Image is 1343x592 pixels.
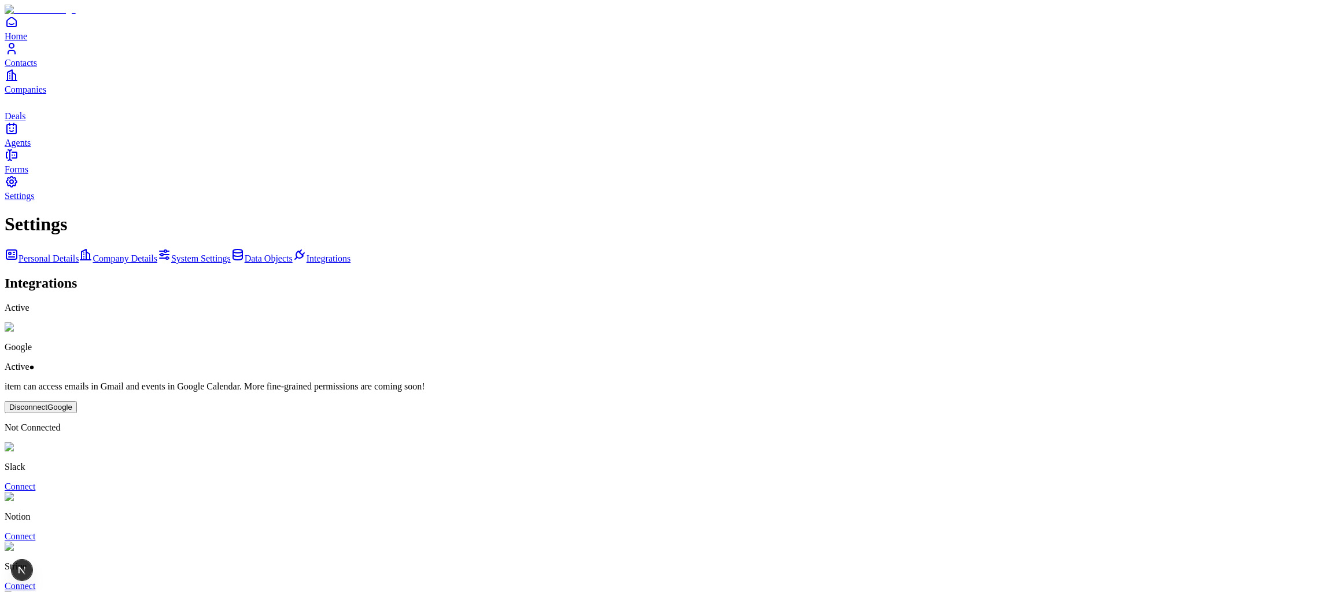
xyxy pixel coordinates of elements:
a: Contacts [5,42,1338,68]
h1: Settings [5,214,1338,235]
a: deals [5,95,1338,121]
span: Company Details [93,253,157,263]
a: Data Objects [231,253,293,263]
button: DisconnectGoogle [5,401,77,413]
h2: Integrations [5,275,1338,291]
span: Settings [5,191,35,201]
a: Settings [5,175,1338,201]
span: Companies [5,84,46,94]
a: Personal Details [5,253,79,263]
a: Integrations [293,253,350,263]
a: Connect [5,581,35,591]
span: Active [5,362,29,372]
a: System Settings [157,253,231,263]
span: Agents [5,138,31,148]
img: Item Brain Logo [5,5,76,15]
span: Home [5,31,27,41]
span: Personal Details [19,253,79,263]
a: Home [5,15,1338,41]
a: Forms [5,148,1338,174]
p: Google [5,342,1338,352]
a: Company Details [79,253,157,263]
a: Connect [5,531,35,541]
a: Companies [5,68,1338,94]
img: Google logo [5,322,60,333]
span: Forms [5,164,28,174]
img: Slack logo [5,442,53,453]
a: Connect [5,481,35,491]
p: Slack [5,462,1338,472]
span: Data Objects [245,253,293,263]
p: Notion [5,512,1338,522]
img: Notion logo [5,492,58,502]
span: Integrations [307,253,350,263]
span: Contacts [5,58,37,68]
p: Stripe [5,561,1338,572]
p: Active [5,303,1338,313]
span: Deals [5,111,25,121]
p: Not Connected [5,422,1338,433]
a: Agents [5,122,1338,148]
img: Stripe logo [5,542,55,552]
p: item can access emails in Gmail and events in Google Calendar. More fine-grained permissions are ... [5,381,1338,392]
span: System Settings [171,253,231,263]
